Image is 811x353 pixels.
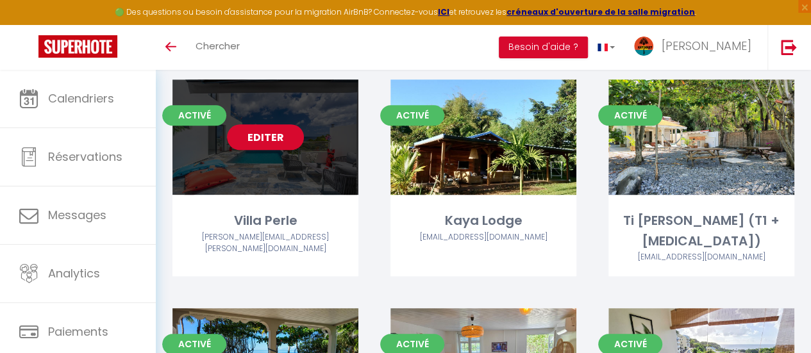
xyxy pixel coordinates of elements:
[380,105,444,126] span: Activé
[438,6,449,17] a: ICI
[390,231,576,243] div: Airbnb
[196,39,240,53] span: Chercher
[48,149,122,165] span: Réservations
[48,265,100,281] span: Analytics
[499,37,588,58] button: Besoin d'aide ?
[48,90,114,106] span: Calendriers
[624,25,767,70] a: ... [PERSON_NAME]
[781,39,797,55] img: logout
[186,25,249,70] a: Chercher
[608,251,794,263] div: Airbnb
[506,6,695,17] a: créneaux d'ouverture de la salle migration
[48,324,108,340] span: Paiements
[634,37,653,56] img: ...
[48,207,106,223] span: Messages
[38,35,117,58] img: Super Booking
[390,211,576,231] div: Kaya Lodge
[162,105,226,126] span: Activé
[172,211,358,231] div: Villa Perle
[662,38,751,54] span: [PERSON_NAME]
[172,231,358,256] div: Airbnb
[598,105,662,126] span: Activé
[608,211,794,251] div: Ti [PERSON_NAME] (T1 + [MEDICAL_DATA])
[227,124,304,150] a: Editer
